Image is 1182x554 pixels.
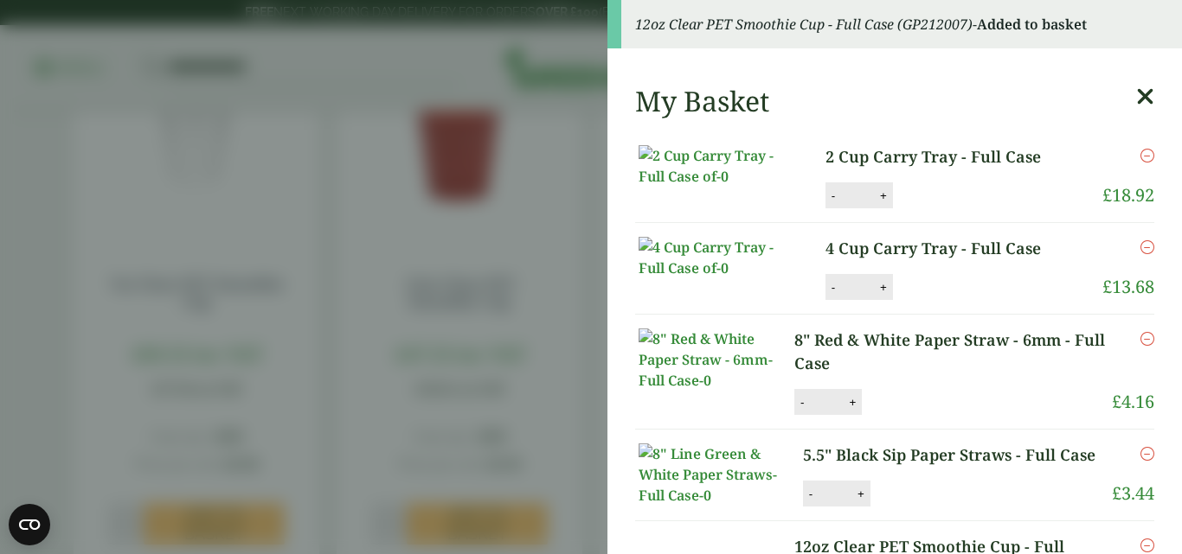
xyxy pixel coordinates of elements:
[635,15,973,34] em: 12oz Clear PET Smoothie Cup - Full Case (GP212007)
[875,188,892,203] button: +
[852,487,870,501] button: +
[977,15,1087,34] strong: Added to basket
[639,328,794,391] img: 8" Red & White Paper Straw - 6mm-Full Case-0
[635,85,769,118] h2: My Basket
[639,237,794,278] img: 4 Cup Carry Tray -Full Case of-0
[1140,237,1154,258] a: Remove this item
[794,328,1112,375] a: 8" Red & White Paper Straw - 6mm - Full Case
[825,145,1072,169] a: 2 Cup Carry Tray - Full Case
[1102,183,1154,207] bdi: 18.92
[1102,183,1112,207] span: £
[1140,443,1154,464] a: Remove this item
[1112,481,1154,505] bdi: 3.44
[844,395,861,410] button: +
[1102,275,1112,298] span: £
[875,280,892,295] button: +
[1112,390,1154,413] bdi: 4.16
[1140,145,1154,166] a: Remove this item
[826,280,840,295] button: -
[1140,328,1154,349] a: Remove this item
[1112,481,1121,505] span: £
[1102,275,1154,298] bdi: 13.68
[803,443,1104,467] a: 5.5" Black Sip Paper Straws - Full Case
[639,443,794,506] img: 8" Line Green & White Paper Straws-Full Case-0
[795,395,809,410] button: -
[826,188,840,203] button: -
[825,237,1072,260] a: 4 Cup Carry Tray - Full Case
[804,487,818,501] button: -
[1112,390,1121,413] span: £
[639,145,794,187] img: 2 Cup Carry Tray -Full Case of-0
[9,504,50,545] button: Open CMP widget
